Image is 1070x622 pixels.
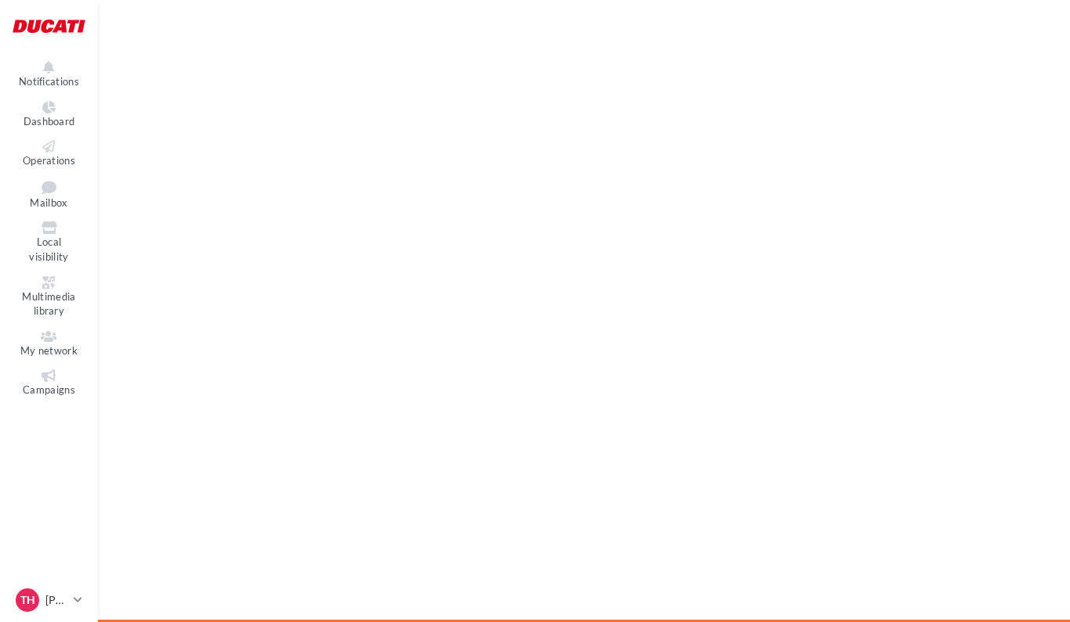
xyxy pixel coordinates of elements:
span: Campaigns [23,383,75,396]
p: [PERSON_NAME] [45,592,67,608]
span: Multimedia library [22,290,75,318]
span: Operations [23,154,75,167]
a: Campaigns [13,366,85,400]
span: Notifications [19,75,79,88]
span: My network [20,344,78,357]
button: Notifications [13,58,85,92]
span: Mailbox [30,196,67,209]
a: Local visibility [13,218,85,266]
a: Mailbox [13,177,85,213]
a: Dashboard [13,98,85,131]
span: Local visibility [29,236,68,264]
a: TH [PERSON_NAME] [13,585,85,615]
span: Dashboard [23,115,75,128]
a: Operations [13,137,85,171]
span: TH [20,592,35,608]
a: Multimedia library [13,273,85,321]
a: My network [13,327,85,361]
